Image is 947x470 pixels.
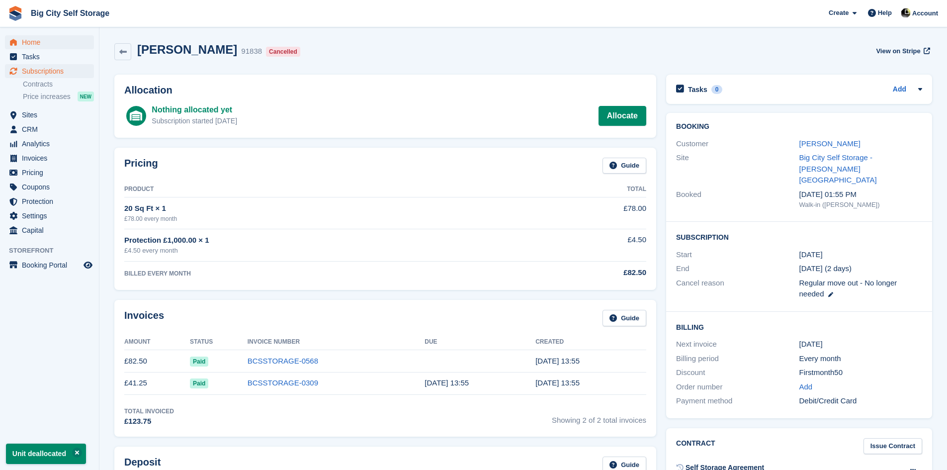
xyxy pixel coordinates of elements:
time: 2025-07-20 12:55:20 UTC [535,357,580,365]
img: stora-icon-8386f47178a22dfd0bd8f6a31ec36ba5ce8667c1dd55bd0f319d3a0aa187defe.svg [8,6,23,21]
span: Capital [22,223,82,237]
div: Billing period [676,353,799,365]
div: End [676,263,799,275]
span: Subscriptions [22,64,82,78]
td: £78.00 [535,197,646,229]
time: 2025-06-21 12:55:00 UTC [425,378,469,387]
div: Site [676,152,799,186]
th: Created [535,334,646,350]
a: menu [5,108,94,122]
a: Issue Contract [863,438,922,455]
div: Booked [676,189,799,210]
a: menu [5,151,94,165]
p: Unit deallocated [6,444,86,464]
div: £82.50 [535,267,646,279]
h2: Contract [676,438,715,455]
a: menu [5,64,94,78]
div: Cancelled [266,47,300,57]
span: Storefront [9,246,99,256]
span: Showing 2 of 2 total invoices [552,407,646,427]
div: Debit/Credit Card [799,395,922,407]
td: £82.50 [124,350,190,373]
div: Subscription started [DATE] [152,116,237,126]
span: Help [878,8,892,18]
span: Sites [22,108,82,122]
span: Booking Portal [22,258,82,272]
span: Analytics [22,137,82,151]
div: Discount [676,367,799,378]
a: Preview store [82,259,94,271]
span: Price increases [23,92,71,101]
span: Home [22,35,82,49]
span: CRM [22,122,82,136]
div: NEW [78,92,94,101]
a: menu [5,258,94,272]
h2: Subscription [676,232,922,242]
td: £41.25 [124,372,190,394]
time: 2025-06-20 12:55:00 UTC [535,378,580,387]
img: Patrick Nevin [901,8,911,18]
span: Paid [190,378,208,388]
a: menu [5,50,94,64]
a: menu [5,166,94,180]
div: Walk-in ([PERSON_NAME]) [799,200,922,210]
div: Nothing allocated yet [152,104,237,116]
span: [DATE] (2 days) [799,264,852,273]
time: 2025-06-20 00:00:00 UTC [799,249,823,261]
td: £4.50 [535,229,646,261]
span: Create [829,8,849,18]
th: Total [535,182,646,197]
th: Invoice Number [248,334,425,350]
div: [DATE] 01:55 PM [799,189,922,200]
a: BCSSTORAGE-0568 [248,357,318,365]
h2: Invoices [124,310,164,326]
a: [PERSON_NAME] [799,139,861,148]
span: Settings [22,209,82,223]
h2: [PERSON_NAME] [137,43,237,56]
th: Product [124,182,535,197]
div: £4.50 every month [124,246,535,256]
a: Guide [603,158,646,174]
h2: Pricing [124,158,158,174]
span: View on Stripe [876,46,920,56]
span: Regular move out - No longer needed [799,279,897,298]
div: 20 Sq Ft × 1 [124,203,535,214]
a: Guide [603,310,646,326]
a: menu [5,223,94,237]
div: 91838 [241,46,262,57]
th: Due [425,334,535,350]
div: Next invoice [676,339,799,350]
div: Firstmonth50 [799,367,922,378]
a: Big City Self Storage [27,5,113,21]
div: Cancel reason [676,278,799,300]
a: Contracts [23,80,94,89]
div: 0 [711,85,723,94]
a: Big City Self Storage - [PERSON_NAME][GEOGRAPHIC_DATA] [799,153,877,184]
div: [DATE] [799,339,922,350]
span: Protection [22,194,82,208]
a: menu [5,122,94,136]
span: Paid [190,357,208,367]
a: BCSSTORAGE-0309 [248,378,318,387]
a: menu [5,180,94,194]
span: Invoices [22,151,82,165]
a: menu [5,137,94,151]
h2: Booking [676,123,922,131]
div: Start [676,249,799,261]
div: Customer [676,138,799,150]
span: Tasks [22,50,82,64]
h2: Tasks [688,85,707,94]
h2: Allocation [124,85,646,96]
div: Total Invoiced [124,407,174,416]
th: Status [190,334,248,350]
div: BILLED EVERY MONTH [124,269,535,278]
div: Protection £1,000.00 × 1 [124,235,535,246]
h2: Billing [676,322,922,332]
span: Pricing [22,166,82,180]
a: menu [5,209,94,223]
a: menu [5,194,94,208]
span: Account [912,8,938,18]
div: £78.00 every month [124,214,535,223]
div: Every month [799,353,922,365]
div: £123.75 [124,416,174,427]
